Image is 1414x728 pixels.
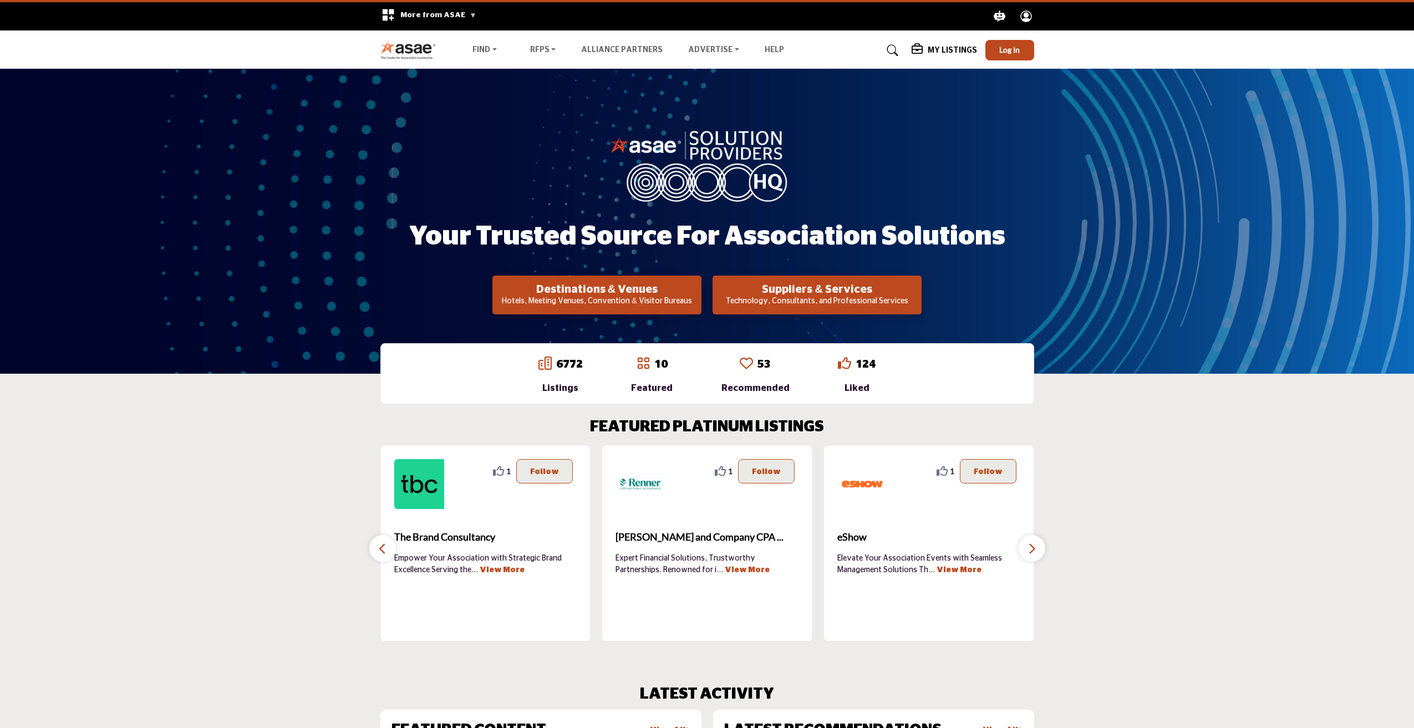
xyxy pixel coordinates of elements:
a: Go to Recommended [740,357,753,372]
div: More from ASAE [374,2,484,30]
img: Site Logo [380,41,442,59]
img: image [610,128,804,201]
p: Follow [530,465,559,477]
div: Featured [631,381,673,395]
a: 6772 [556,359,583,370]
div: My Listings [912,44,977,57]
a: eShow [837,522,1020,552]
img: The Brand Consultancy [394,459,444,509]
b: Renner and Company CPA PC [616,522,798,552]
button: Destinations & Venues Hotels, Meeting Venues, Convention & Visitor Bureaus [492,276,701,314]
a: Search [876,42,906,59]
span: Log In [999,45,1020,54]
span: ... [471,566,478,574]
div: Recommended [721,381,790,395]
h2: LATEST ACTIVITY [640,685,774,704]
img: Renner and Company CPA PC [616,459,665,509]
p: Elevate Your Association Events with Seamless Management Solutions Th [837,553,1020,575]
p: Hotels, Meeting Venues, Convention & Visitor Bureaus [496,296,698,307]
span: 1 [506,465,511,477]
h2: Suppliers & Services [716,283,918,296]
a: View More [937,566,981,574]
span: eShow [837,530,1020,544]
a: View More [725,566,770,574]
p: Follow [752,465,781,477]
a: Alliance Partners [581,46,663,54]
i: Go to Liked [838,357,851,370]
a: 53 [757,359,771,370]
span: ... [928,566,935,574]
h2: Destinations & Venues [496,283,698,296]
h2: FEATURED PLATINUM LISTINGS [590,418,824,437]
a: Help [765,46,784,54]
h1: Your Trusted Source for Association Solutions [409,220,1005,254]
a: Find [465,43,505,58]
a: The Brand Consultancy [394,522,577,552]
p: Follow [974,465,1003,477]
button: Follow [960,459,1016,483]
a: View More [480,566,525,574]
a: 124 [856,359,876,370]
button: Suppliers & Services Technology, Consultants, and Professional Services [713,276,922,314]
img: eShow [837,459,887,509]
h5: My Listings [928,45,977,55]
div: Listings [538,381,583,395]
span: More from ASAE [400,11,476,19]
button: Follow [738,459,795,483]
span: ... [716,566,723,574]
span: [PERSON_NAME] and Company CPA ... [616,530,798,544]
span: The Brand Consultancy [394,530,577,544]
p: Technology, Consultants, and Professional Services [716,296,918,307]
p: Empower Your Association with Strategic Brand Excellence Serving the [394,553,577,575]
div: Liked [838,381,876,395]
a: RFPs [522,43,564,58]
button: Log In [985,40,1034,60]
span: 1 [728,465,733,477]
a: Advertise [680,43,747,58]
a: [PERSON_NAME] and Company CPA ... [616,522,798,552]
p: Expert Financial Solutions, Trustworthy Partnerships. Renowned for i [616,553,798,575]
span: 1 [950,465,954,477]
a: 10 [654,359,668,370]
button: Follow [516,459,573,483]
a: Go to Featured [637,357,650,372]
